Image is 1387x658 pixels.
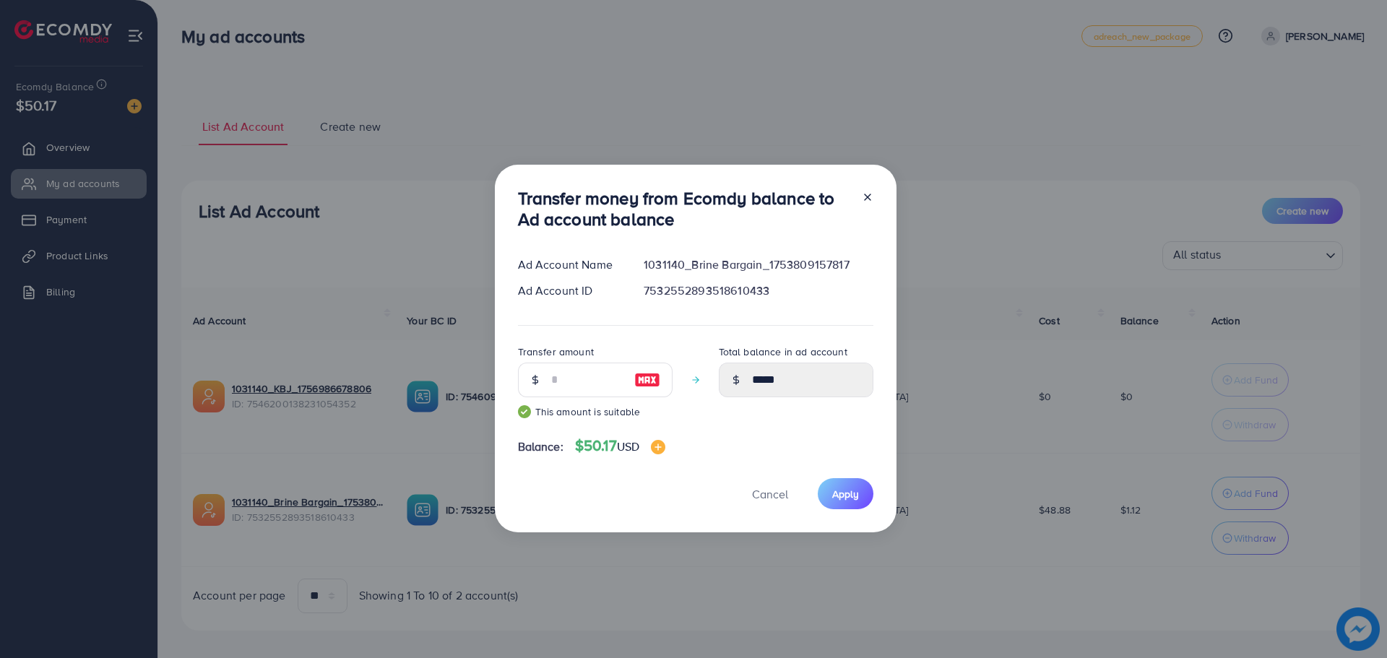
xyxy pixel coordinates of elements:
[518,345,594,359] label: Transfer amount
[518,188,850,230] h3: Transfer money from Ecomdy balance to Ad account balance
[651,440,665,454] img: image
[506,282,633,299] div: Ad Account ID
[719,345,847,359] label: Total balance in ad account
[518,404,673,419] small: This amount is suitable
[506,256,633,273] div: Ad Account Name
[818,478,873,509] button: Apply
[518,405,531,418] img: guide
[617,438,639,454] span: USD
[632,282,884,299] div: 7532552893518610433
[632,256,884,273] div: 1031140_Brine Bargain_1753809157817
[752,486,788,502] span: Cancel
[734,478,806,509] button: Cancel
[634,371,660,389] img: image
[518,438,563,455] span: Balance:
[575,437,665,455] h4: $50.17
[832,487,859,501] span: Apply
